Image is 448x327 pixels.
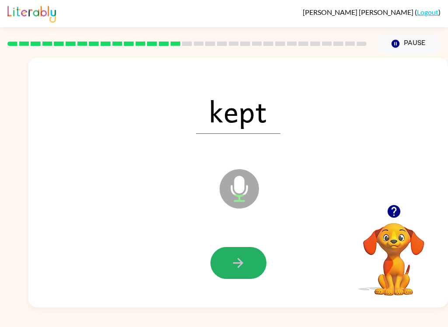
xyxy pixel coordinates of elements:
[350,209,437,297] video: Your browser must support playing .mp4 files to use Literably. Please try using another browser.
[303,8,441,16] div: ( )
[7,3,56,23] img: Literably
[303,8,415,16] span: [PERSON_NAME] [PERSON_NAME]
[377,34,441,54] button: Pause
[417,8,438,16] a: Logout
[196,88,280,134] span: kept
